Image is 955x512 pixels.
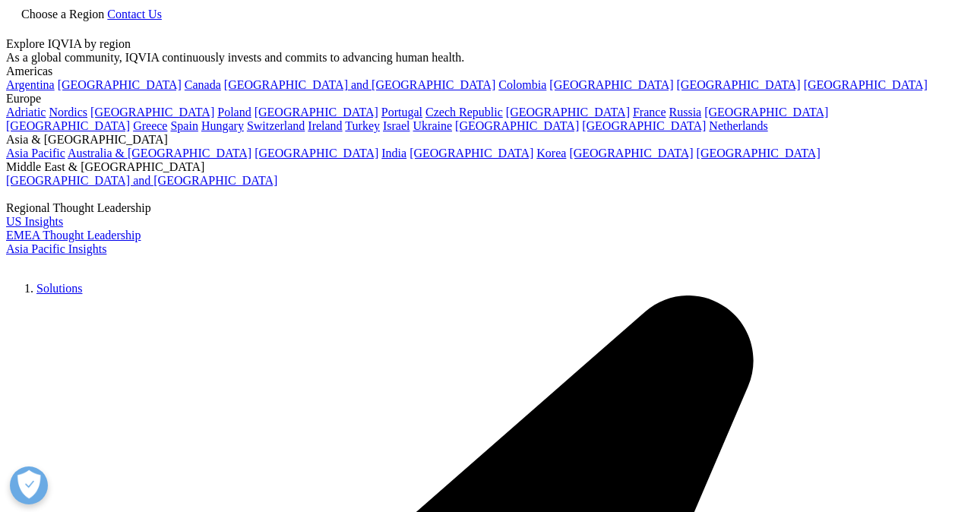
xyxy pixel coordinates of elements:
a: Colombia [498,78,546,91]
a: [GEOGRAPHIC_DATA] [6,119,130,132]
a: Czech Republic [425,106,503,119]
a: Spain [170,119,198,132]
a: France [633,106,666,119]
div: Middle East & [GEOGRAPHIC_DATA] [6,160,949,174]
a: [GEOGRAPHIC_DATA] [506,106,630,119]
a: Ukraine [413,119,453,132]
a: Adriatic [6,106,46,119]
a: Australia & [GEOGRAPHIC_DATA] [68,147,251,160]
a: [GEOGRAPHIC_DATA] [255,106,378,119]
a: [GEOGRAPHIC_DATA] and [GEOGRAPHIC_DATA] [224,78,495,91]
div: Asia & [GEOGRAPHIC_DATA] [6,133,949,147]
a: Greece [133,119,167,132]
a: [GEOGRAPHIC_DATA] [455,119,579,132]
a: Korea [536,147,566,160]
a: Netherlands [709,119,767,132]
a: Asia Pacific Insights [6,242,106,255]
a: Portugal [381,106,422,119]
a: Russia [669,106,702,119]
button: Abrir preferencias [10,466,48,504]
a: EMEA Thought Leadership [6,229,141,242]
div: Regional Thought Leadership [6,201,949,215]
a: Switzerland [247,119,305,132]
a: Hungary [201,119,244,132]
a: India [381,147,406,160]
div: Europe [6,92,949,106]
a: [GEOGRAPHIC_DATA] [582,119,706,132]
a: Israel [383,119,410,132]
a: [GEOGRAPHIC_DATA] [58,78,182,91]
a: Ireland [308,119,342,132]
a: Contact Us [107,8,162,21]
span: Choose a Region [21,8,104,21]
a: [GEOGRAPHIC_DATA] and [GEOGRAPHIC_DATA] [6,174,277,187]
a: [GEOGRAPHIC_DATA] [804,78,928,91]
a: Argentina [6,78,55,91]
a: [GEOGRAPHIC_DATA] [90,106,214,119]
a: Asia Pacific [6,147,65,160]
a: [GEOGRAPHIC_DATA] [677,78,801,91]
div: Explore IQVIA by region [6,37,949,51]
a: Canada [185,78,221,91]
a: [GEOGRAPHIC_DATA] [704,106,828,119]
a: [GEOGRAPHIC_DATA] [697,147,821,160]
a: [GEOGRAPHIC_DATA] [549,78,673,91]
div: Americas [6,65,949,78]
a: US Insights [6,215,63,228]
a: Poland [217,106,251,119]
a: [GEOGRAPHIC_DATA] [255,147,378,160]
a: [GEOGRAPHIC_DATA] [569,147,693,160]
a: Solutions [36,282,82,295]
a: Nordics [49,106,87,119]
div: As a global community, IQVIA continuously invests and commits to advancing human health. [6,51,949,65]
a: Turkey [345,119,380,132]
a: [GEOGRAPHIC_DATA] [410,147,533,160]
